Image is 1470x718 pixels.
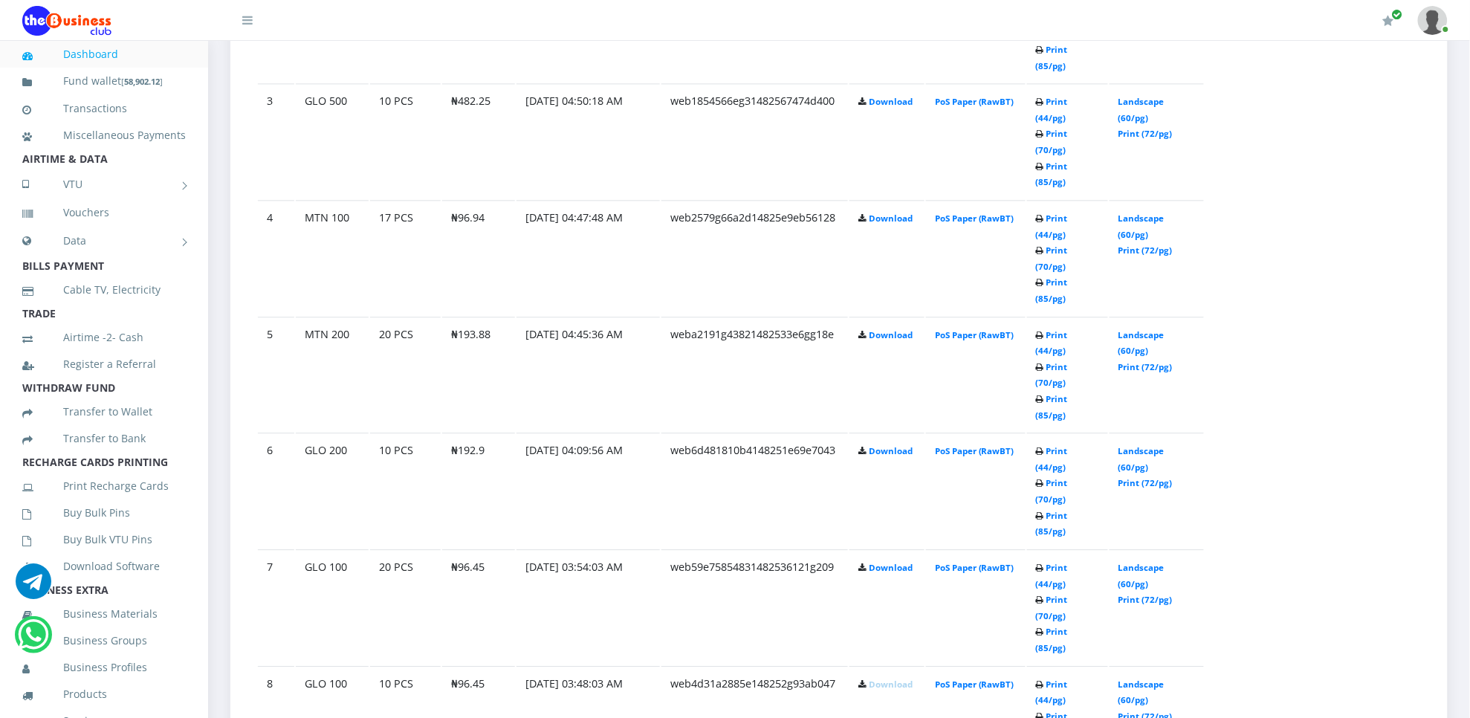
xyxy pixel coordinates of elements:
[1036,161,1068,188] a: Print (85/pg)
[22,273,186,307] a: Cable TV, Electricity
[935,562,1014,573] a: PoS Paper (RawBT)
[1118,361,1173,372] a: Print (72/pg)
[22,166,186,203] a: VTU
[869,562,913,573] a: Download
[661,317,848,432] td: weba2191g43821482533e6gg18e
[1118,562,1165,589] a: Landscape (60/pg)
[869,96,913,107] a: Download
[121,76,163,87] small: [ ]
[517,317,660,432] td: [DATE] 04:45:36 AM
[22,347,186,381] a: Register a Referral
[869,445,913,456] a: Download
[935,213,1014,224] a: PoS Paper (RawBT)
[1036,213,1068,240] a: Print (44/pg)
[22,395,186,429] a: Transfer to Wallet
[22,37,186,71] a: Dashboard
[442,433,515,548] td: ₦192.9
[1036,477,1068,505] a: Print (70/pg)
[661,433,848,548] td: web6d481810b4148251e69e7043
[22,624,186,658] a: Business Groups
[124,76,160,87] b: 58,902.12
[1036,44,1068,71] a: Print (85/pg)
[22,421,186,456] a: Transfer to Bank
[258,317,294,432] td: 5
[296,317,369,432] td: MTN 200
[1036,626,1068,653] a: Print (85/pg)
[1118,96,1165,123] a: Landscape (60/pg)
[370,200,441,315] td: 17 PCS
[1118,128,1173,139] a: Print (72/pg)
[22,195,186,230] a: Vouchers
[22,469,186,503] a: Print Recharge Cards
[22,118,186,152] a: Miscellaneous Payments
[517,200,660,315] td: [DATE] 04:47:48 AM
[661,200,848,315] td: web2579g66a2d14825e9eb56128
[517,433,660,548] td: [DATE] 04:09:56 AM
[22,650,186,685] a: Business Profiles
[296,200,369,315] td: MTN 100
[869,213,913,224] a: Download
[370,83,441,198] td: 10 PCS
[1118,477,1173,488] a: Print (72/pg)
[1036,128,1068,155] a: Print (70/pg)
[1392,9,1403,20] span: Renew/Upgrade Subscription
[442,317,515,432] td: ₦193.88
[1036,393,1068,421] a: Print (85/pg)
[1383,15,1394,27] i: Renew/Upgrade Subscription
[258,549,294,664] td: 7
[1036,361,1068,389] a: Print (70/pg)
[22,597,186,631] a: Business Materials
[442,83,515,198] td: ₦482.25
[1118,594,1173,605] a: Print (72/pg)
[442,549,515,664] td: ₦96.45
[935,329,1014,340] a: PoS Paper (RawBT)
[517,549,660,664] td: [DATE] 03:54:03 AM
[22,677,186,711] a: Products
[22,496,186,530] a: Buy Bulk Pins
[661,83,848,198] td: web1854566eg31482567474d400
[22,523,186,557] a: Buy Bulk VTU Pins
[18,628,48,653] a: Chat for support
[1118,445,1165,473] a: Landscape (60/pg)
[1036,562,1068,589] a: Print (44/pg)
[22,6,111,36] img: Logo
[22,64,186,99] a: Fund wallet[58,902.12]
[370,317,441,432] td: 20 PCS
[1036,445,1068,473] a: Print (44/pg)
[935,445,1014,456] a: PoS Paper (RawBT)
[1418,6,1448,35] img: User
[935,679,1014,690] a: PoS Paper (RawBT)
[661,549,848,664] td: web59e75854831482536121g209
[258,200,294,315] td: 4
[1036,276,1068,304] a: Print (85/pg)
[1118,245,1173,256] a: Print (72/pg)
[1036,510,1068,537] a: Print (85/pg)
[1036,679,1068,706] a: Print (44/pg)
[1036,594,1068,621] a: Print (70/pg)
[296,433,369,548] td: GLO 200
[1036,245,1068,272] a: Print (70/pg)
[1036,96,1068,123] a: Print (44/pg)
[258,83,294,198] td: 3
[296,549,369,664] td: GLO 100
[258,433,294,548] td: 6
[22,320,186,355] a: Airtime -2- Cash
[370,433,441,548] td: 10 PCS
[1118,679,1165,706] a: Landscape (60/pg)
[22,91,186,126] a: Transactions
[442,200,515,315] td: ₦96.94
[296,83,369,198] td: GLO 500
[869,329,913,340] a: Download
[1118,213,1165,240] a: Landscape (60/pg)
[935,96,1014,107] a: PoS Paper (RawBT)
[370,549,441,664] td: 20 PCS
[1118,329,1165,357] a: Landscape (60/pg)
[869,679,913,690] a: Download
[1036,329,1068,357] a: Print (44/pg)
[22,549,186,583] a: Download Software
[16,575,51,599] a: Chat for support
[517,83,660,198] td: [DATE] 04:50:18 AM
[22,222,186,259] a: Data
